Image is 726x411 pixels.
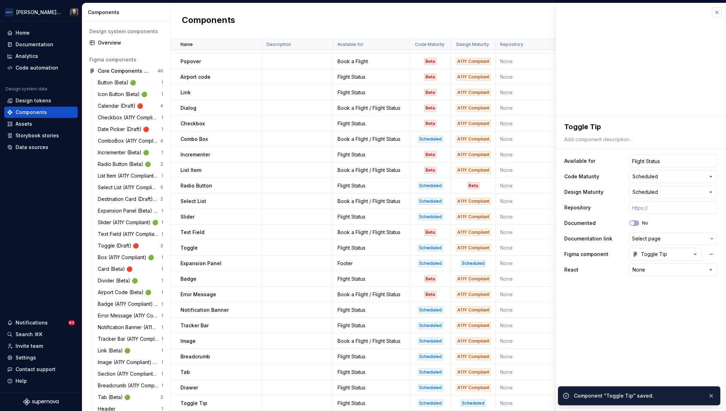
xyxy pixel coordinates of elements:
a: Select List (A11Y Compliant) 🟢5 [95,182,166,193]
div: Settings [16,354,36,361]
div: Beta [424,105,436,112]
div: Section (A11Y Compliant) 🟢 [98,370,161,377]
a: Radio Button (Beta) 🟢2 [95,159,166,170]
div: Book a Flight / Flight Status [333,136,409,143]
div: Beta [424,229,436,236]
a: Section (A11Y Compliant) 🟢1 [95,368,166,380]
a: Date Picker (Draft) 🔴1 [95,124,166,135]
p: Expansion Panel [180,260,221,267]
h2: Components [182,14,235,27]
td: None [496,271,579,287]
p: Repository [500,42,523,47]
td: None [496,318,579,333]
textarea: Toggle Tip [563,120,716,133]
td: None [496,333,579,349]
a: Expansion Panel (Beta) 🟢1 [95,205,166,216]
div: Scheduled [418,400,443,407]
button: Help [4,375,78,387]
div: 46 [157,68,163,74]
div: 1 [161,313,163,318]
p: Tab [180,369,190,376]
div: Components [16,109,47,116]
div: Beta [424,73,436,81]
td: None [496,209,579,225]
div: Book a Flight [333,58,409,65]
p: Checkbox [180,120,205,127]
div: A11Y Compliant [456,306,491,314]
p: Available for [337,42,364,47]
a: Supernova Logo [23,398,59,405]
div: Divider (Beta) 🟢 [98,277,141,284]
div: 5 [160,185,163,190]
p: Breadcrumb [180,353,210,360]
div: Airport Code (Beta) 🟢 [98,289,154,296]
div: A11Y Compliant [456,384,491,391]
div: Toggle (Draft) 🔴 [98,242,142,249]
a: Notification Banner (A11Y Compliant) 🟢1 [95,322,166,333]
div: Beta [424,291,436,298]
a: Button (Beta) 🟢1 [95,77,166,88]
p: Image [180,338,196,345]
a: Code automation [4,62,78,73]
a: Overview [87,37,166,48]
div: Box (A11Y Compliant) 🟢 [98,254,157,261]
div: List Item (A11Y Compliant) 🟢 [98,172,161,179]
label: Design Maturity [564,189,603,196]
a: Checkbox (A11Y Compliant) 🟢1 [95,112,166,123]
div: A11Y Compliant [456,120,491,127]
div: Component “Toggle Tip” saved. [574,392,702,399]
div: Scheduled [460,400,486,407]
div: Code automation [16,64,58,71]
div: Book a Flight / Flight Status [333,291,409,298]
img: Teunis Vorsteveld [70,8,78,17]
div: 4 [160,103,163,109]
div: Invite team [16,342,43,350]
div: 1 [161,324,163,330]
div: 1 [161,336,163,342]
a: List Item (A11Y Compliant) 🟢1 [95,170,166,181]
div: Beta [424,167,436,174]
div: Help [16,377,27,385]
div: A11Y Compliant [456,89,491,96]
div: 1 [161,173,163,179]
p: Link [180,89,191,96]
div: Flight Status [333,353,409,360]
div: Figma components [89,56,163,63]
div: 2 [160,161,163,167]
a: Invite team [4,340,78,352]
a: Storybook stories [4,130,78,141]
div: Scheduled [418,182,443,189]
a: Box (A11Y Compliant) 🟢1 [95,252,166,263]
div: Book a Flight / Flight Status [333,198,409,205]
label: Available for [564,157,595,165]
div: Calendar (Draft) 🔴 [98,102,146,109]
a: Airport Code (Beta) 🟢1 [95,287,166,298]
div: A11Y Compliant [456,198,491,205]
label: Documentation link [564,235,612,242]
span: Select page [632,235,661,242]
label: No [642,220,648,226]
div: Flight Status [333,213,409,220]
div: Radio Button (Beta) 🟢 [98,161,154,168]
div: Scheduled [418,244,443,251]
div: Footer [333,260,409,267]
input: https:// [629,201,718,214]
div: 1 [161,290,163,295]
div: 2 [160,196,163,202]
p: Text Field [180,229,204,236]
td: None [496,395,579,411]
div: 1 [161,278,163,284]
button: Select page [629,232,718,245]
div: Flight Status [333,322,409,329]
a: Tracker Bar (A11Y Compliant) 🟢1 [95,333,166,345]
div: Design system components [89,28,163,35]
a: Link (Beta) 🟢1 [95,345,166,356]
p: Notification Banner [180,306,229,314]
div: Scheduled [418,338,443,345]
div: Slider (A11Y Compliant) 🟢 [98,219,161,226]
p: Name [180,42,193,47]
span: 93 [68,320,75,326]
td: None [496,256,579,271]
div: Flight Status [333,244,409,251]
div: A11Y Compliant [456,275,491,282]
